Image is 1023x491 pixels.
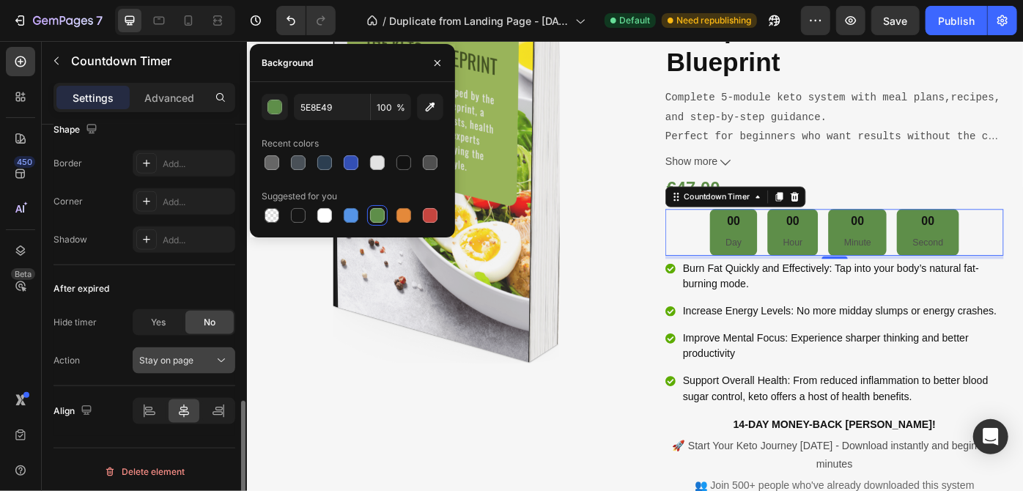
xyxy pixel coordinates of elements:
div: Background [262,56,313,70]
p: Improve Mental Focus: Experience sharper thinking and better productivity [494,328,855,363]
div: Shape [53,120,100,140]
p: Countdown Timer [71,52,229,70]
p: Hour [607,219,629,237]
span: Duplicate from Landing Page - [DATE] 12:32:51 [389,13,569,29]
button: Save [871,6,920,35]
p: Burn Fat Quickly and Effectively: Tap into your body’s natural fat-burning mode. [494,249,855,284]
span: / [383,13,386,29]
div: Delete element [104,463,185,481]
p: Advanced [144,90,194,106]
div: 450 [14,156,35,168]
button: Delete element [53,460,235,484]
div: Shadow [53,233,87,246]
span: Yes [151,316,166,329]
div: After expired [53,282,109,295]
span: % [396,101,405,114]
div: Suggested for you [262,190,337,203]
p: 14-DAY MONEY-BACK [PERSON_NAME]! [476,424,856,446]
div: Undo/Redo [276,6,336,35]
span: No [204,316,215,329]
div: €47,00 [474,148,857,187]
span: Show more [474,127,533,148]
p: Minute [676,219,707,237]
div: 00 [754,196,789,213]
p: Settings [73,90,114,106]
div: Recent colors [262,137,319,150]
div: Countdown Timer [492,170,573,183]
div: Action [53,354,80,367]
div: Border [53,157,82,170]
button: Stay on page [133,347,235,374]
div: Publish [938,13,975,29]
code: Complete 5-module keto system with meal plans,recipes, and step-by-step guidance. Perfect for beg... [474,58,904,115]
p: 7 [96,12,103,29]
button: Publish [926,6,987,35]
p: Support Overall Health: From reduced inflammation to better blood sugar control, keto offers a ho... [494,377,855,412]
p: Second [754,219,789,237]
p: Increase Energy Levels: No more midday slumps or energy crashes. [494,298,855,315]
div: Align [53,402,95,421]
button: Show more [474,127,857,148]
span: Default [619,14,650,27]
button: 7 [6,6,109,35]
div: Corner [53,195,83,208]
div: Add... [163,234,232,247]
p: 🚀 Start Your Keto Journey [DATE] - Download instantly and begin in 5 minutes [476,448,856,491]
div: Hide timer [53,316,97,329]
span: Need republishing [676,14,751,27]
div: Add... [163,158,232,171]
div: Add... [163,196,232,209]
input: Eg: FFFFFF [294,94,370,120]
span: Save [884,15,908,27]
span: Stay on page [139,355,193,366]
div: Beta [11,268,35,280]
div: 00 [676,196,707,213]
div: 00 [607,196,629,213]
div: Open Intercom Messenger [973,419,1008,454]
p: Day [542,219,561,237]
div: 00 [542,196,561,213]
